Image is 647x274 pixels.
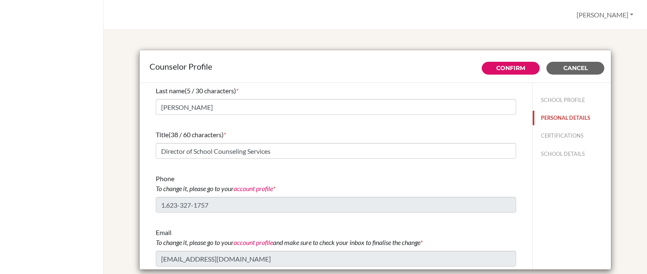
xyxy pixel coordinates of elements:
[185,87,236,95] span: (5 / 30 characters)
[169,131,224,138] span: (38 / 60 characters)
[533,111,611,125] button: PERSONAL DETAILS
[150,60,601,73] div: Counselor Profile
[156,131,169,138] span: Title
[573,7,637,23] button: [PERSON_NAME]
[533,147,611,161] button: SCHOOL DETAILS
[533,129,611,143] button: CERTIFICATIONS
[533,93,611,107] button: SCHOOL PROFILE
[156,87,185,95] span: Last name
[156,228,420,246] span: Email
[156,175,273,192] span: Phone
[234,184,273,192] a: account profile
[156,238,420,246] i: To change it, please go to your and make sure to check your inbox to finalise the change
[234,238,273,246] a: account profile
[156,184,273,192] i: To change it, please go to your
